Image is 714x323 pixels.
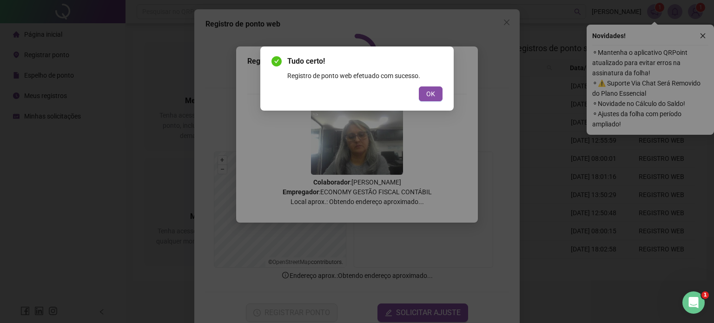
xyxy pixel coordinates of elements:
[271,56,282,66] span: check-circle
[426,89,435,99] span: OK
[287,71,443,81] div: Registro de ponto web efetuado com sucesso.
[682,291,705,314] iframe: Intercom live chat
[419,86,443,101] button: OK
[701,291,709,299] span: 1
[287,56,443,67] span: Tudo certo!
